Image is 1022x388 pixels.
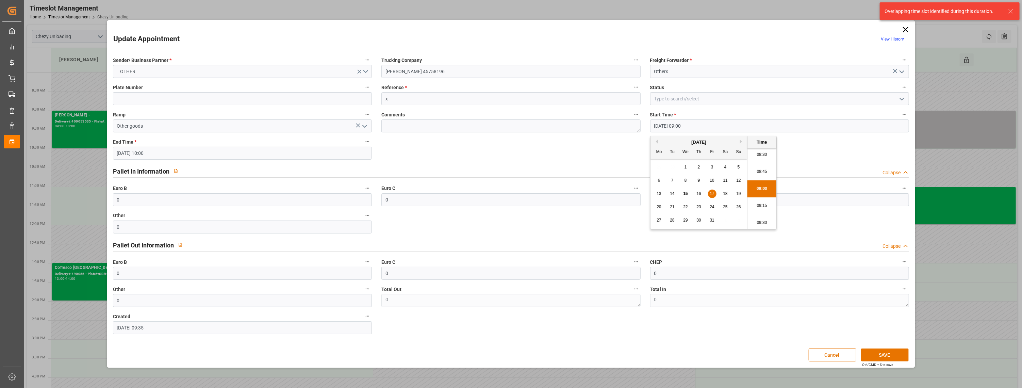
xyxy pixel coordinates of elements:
[723,191,727,196] span: 18
[710,191,714,196] span: 17
[900,285,909,293] button: Total In
[668,190,677,198] div: Choose Tuesday, October 14th, 2025
[113,167,169,176] h2: Pallet In Information
[381,286,401,293] span: Total Out
[695,216,703,225] div: Choose Thursday, October 30th, 2025
[668,203,677,211] div: Choose Tuesday, October 21st, 2025
[359,121,369,131] button: open menu
[696,191,701,196] span: 16
[363,184,372,193] button: Euro B
[113,34,180,45] h2: Update Appointment
[685,178,687,183] span: 8
[381,57,422,64] span: Trucking Company
[654,140,658,144] button: Previous Month
[113,321,372,334] input: DD-MM-YYYY HH:MM
[896,66,907,77] button: open menu
[711,165,713,169] span: 3
[723,205,727,209] span: 25
[670,205,674,209] span: 21
[885,8,1002,15] div: Overlapping time slot identified during this duration.
[740,140,744,144] button: Next Month
[655,216,663,225] div: Choose Monday, October 27th, 2025
[632,110,641,119] button: Comments
[655,190,663,198] div: Choose Monday, October 13th, 2025
[668,176,677,185] div: Choose Tuesday, October 7th, 2025
[381,259,395,266] span: Euro C
[363,285,372,293] button: Other
[650,139,747,146] div: [DATE]
[900,184,909,193] button: CHEP
[113,111,126,118] span: Ramp
[698,165,700,169] span: 2
[650,111,676,118] span: Start Time
[685,165,687,169] span: 1
[668,148,677,157] div: Tu
[655,203,663,211] div: Choose Monday, October 20th, 2025
[708,203,716,211] div: Choose Friday, October 24th, 2025
[657,218,661,223] span: 27
[650,294,909,307] textarea: 0
[113,185,127,192] span: Euro B
[650,119,909,132] input: DD-MM-YYYY HH:MM
[695,190,703,198] div: Choose Thursday, October 16th, 2025
[655,176,663,185] div: Choose Monday, October 6th, 2025
[655,148,663,157] div: Mo
[736,191,741,196] span: 19
[900,55,909,64] button: Freight Forwarder *
[900,257,909,266] button: CHEP
[900,83,909,92] button: Status
[747,180,776,197] li: 09:00
[113,139,136,146] span: End Time
[650,92,909,105] input: Type to search/select
[632,285,641,293] button: Total Out
[696,218,701,223] span: 30
[117,68,139,75] span: OTHER
[747,197,776,214] li: 09:15
[708,176,716,185] div: Choose Friday, October 10th, 2025
[681,163,690,172] div: Choose Wednesday, October 1st, 2025
[381,185,395,192] span: Euro C
[721,190,730,198] div: Choose Saturday, October 18th, 2025
[113,57,171,64] span: Sender/ Business Partner
[658,178,660,183] span: 6
[381,84,407,91] span: Reference
[708,163,716,172] div: Choose Friday, October 3rd, 2025
[683,191,688,196] span: 15
[681,148,690,157] div: We
[708,190,716,198] div: Choose Friday, October 17th, 2025
[363,257,372,266] button: Euro B
[883,169,901,176] div: Collapse
[747,214,776,231] li: 09:30
[710,205,714,209] span: 24
[747,163,776,180] li: 08:45
[113,313,130,320] span: Created
[174,238,187,251] button: View description
[650,259,662,266] span: CHEP
[381,294,640,307] textarea: 0
[670,218,674,223] span: 28
[681,176,690,185] div: Choose Wednesday, October 8th, 2025
[735,148,743,157] div: Su
[698,178,700,183] span: 9
[681,190,690,198] div: Choose Wednesday, October 15th, 2025
[650,84,664,91] span: Status
[113,147,372,160] input: DD-MM-YYYY HH:MM
[900,110,909,119] button: Start Time *
[113,119,372,132] input: Type to search/select
[861,349,909,361] button: SAVE
[113,84,143,91] span: Plate Number
[668,216,677,225] div: Choose Tuesday, October 28th, 2025
[113,286,125,293] span: Other
[363,83,372,92] button: Plate Number
[721,203,730,211] div: Choose Saturday, October 25th, 2025
[708,148,716,157] div: Fr
[696,205,701,209] span: 23
[657,191,661,196] span: 13
[381,111,405,118] span: Comments
[363,211,372,220] button: Other
[632,184,641,193] button: Euro C
[113,259,127,266] span: Euro B
[113,65,372,78] button: open menu
[695,176,703,185] div: Choose Thursday, October 9th, 2025
[896,94,907,104] button: open menu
